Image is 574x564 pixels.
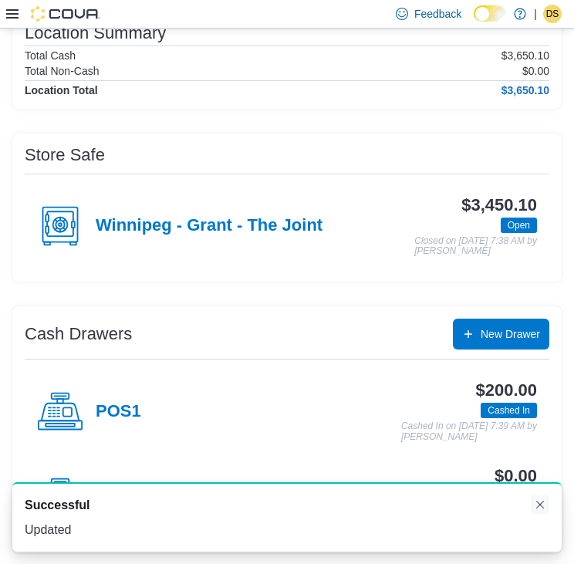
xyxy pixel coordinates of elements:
[401,421,537,442] p: Cashed In on [DATE] 7:39 AM by [PERSON_NAME]
[31,6,100,22] img: Cova
[474,5,506,22] input: Dark Mode
[25,65,100,77] h6: Total Non-Cash
[495,467,537,485] h3: $0.00
[488,404,530,417] span: Cashed In
[476,381,537,400] h3: $200.00
[501,49,549,62] p: $3,650.10
[25,325,132,343] h3: Cash Drawers
[25,24,166,42] h3: Location Summary
[461,196,537,214] h3: $3,450.10
[96,402,141,422] h4: POS1
[25,496,89,515] span: Successful
[501,84,549,96] h4: $3,650.10
[501,218,537,233] span: Open
[25,146,105,164] h3: Store Safe
[414,236,537,257] p: Closed on [DATE] 7:38 AM by [PERSON_NAME]
[546,5,559,23] span: DS
[481,403,537,418] span: Cashed In
[522,65,549,77] p: $0.00
[25,49,76,62] h6: Total Cash
[25,84,98,96] h4: Location Total
[96,216,322,236] h4: Winnipeg - Grant - The Joint
[25,521,549,539] div: Updated
[531,495,549,514] button: Dismiss toast
[414,6,461,22] span: Feedback
[453,319,549,350] button: New Drawer
[543,5,562,23] div: Devanshu Sharma
[534,5,537,23] p: |
[481,326,540,342] span: New Drawer
[25,496,549,515] div: Notification
[508,218,530,232] span: Open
